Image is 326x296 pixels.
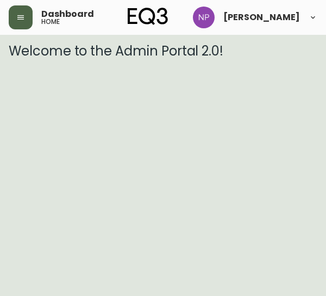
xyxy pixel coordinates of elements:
span: Dashboard [41,10,94,18]
img: 50f1e64a3f95c89b5c5247455825f96f [193,7,215,28]
h5: home [41,18,60,25]
span: [PERSON_NAME] [223,13,300,22]
h3: Welcome to the Admin Portal 2.0! [9,44,317,59]
img: logo [128,8,168,25]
